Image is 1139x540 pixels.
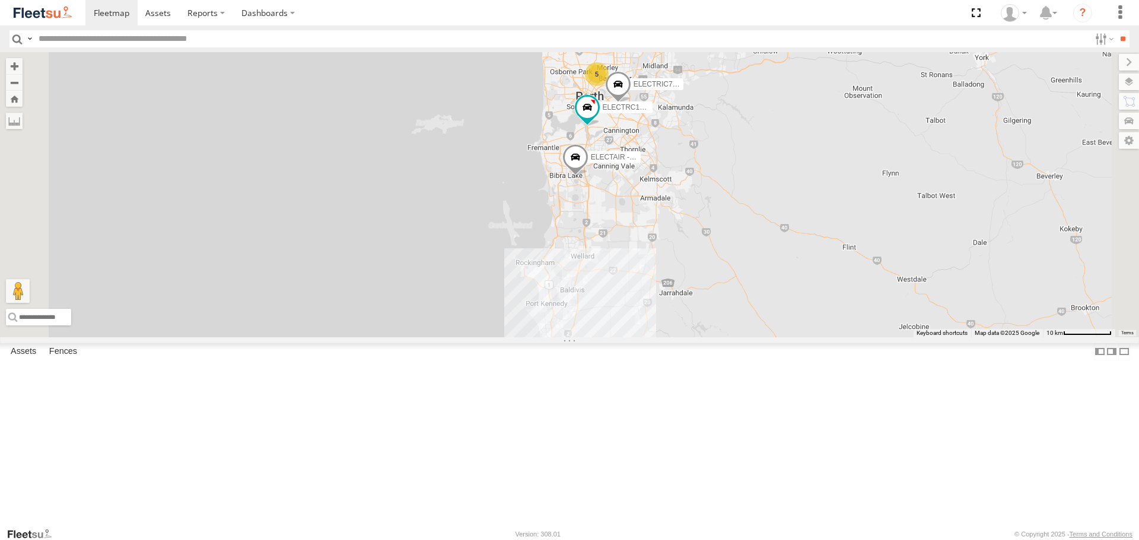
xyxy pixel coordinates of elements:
div: Version: 308.01 [516,531,561,538]
div: 5 [585,62,609,86]
button: Zoom in [6,58,23,74]
label: Fences [43,344,83,360]
a: Terms (opens in new tab) [1121,330,1134,335]
div: © Copyright 2025 - [1014,531,1132,538]
span: ELECTRIC7 - [PERSON_NAME] [634,81,737,89]
span: Map data ©2025 Google [975,330,1039,336]
img: fleetsu-logo-horizontal.svg [12,5,74,21]
button: Keyboard shortcuts [917,329,968,337]
button: Drag Pegman onto the map to open Street View [6,279,30,303]
span: ELECTAIR - Riaan [591,153,650,161]
label: Map Settings [1119,132,1139,149]
span: 10 km [1046,330,1063,336]
label: Hide Summary Table [1118,343,1130,360]
label: Assets [5,344,42,360]
label: Search Filter Options [1090,30,1116,47]
span: ELECTRC12 - [PERSON_NAME] [603,103,709,111]
i: ? [1073,4,1092,23]
button: Zoom out [6,74,23,91]
div: Wayne Betts [997,4,1031,22]
button: Zoom Home [6,91,23,107]
label: Dock Summary Table to the Left [1094,343,1106,360]
a: Visit our Website [7,528,61,540]
a: Terms and Conditions [1070,531,1132,538]
label: Search Query [25,30,34,47]
label: Measure [6,113,23,129]
button: Map Scale: 10 km per 78 pixels [1043,329,1115,337]
label: Dock Summary Table to the Right [1106,343,1118,360]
